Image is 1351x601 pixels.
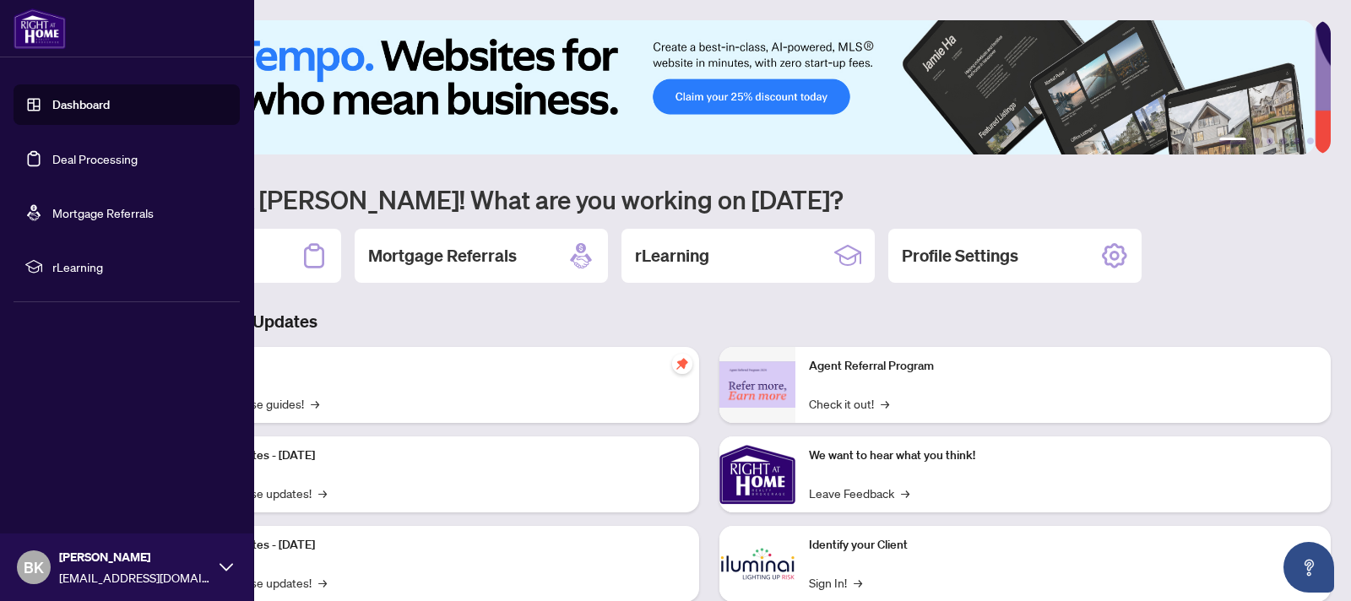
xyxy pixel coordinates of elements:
[177,536,686,555] p: Platform Updates - [DATE]
[88,310,1331,333] h3: Brokerage & Industry Updates
[368,244,517,268] h2: Mortgage Referrals
[809,394,889,413] a: Check it out!→
[1294,138,1300,144] button: 5
[902,244,1018,268] h2: Profile Settings
[809,357,1317,376] p: Agent Referral Program
[88,20,1315,154] img: Slide 0
[24,555,44,579] span: BK
[318,573,327,592] span: →
[59,548,211,566] span: [PERSON_NAME]
[809,573,862,592] a: Sign In!→
[809,536,1317,555] p: Identify your Client
[719,436,795,512] img: We want to hear what you think!
[59,568,211,587] span: [EMAIL_ADDRESS][DOMAIN_NAME]
[1307,138,1314,144] button: 6
[635,244,709,268] h2: rLearning
[809,447,1317,465] p: We want to hear what you think!
[52,257,228,276] span: rLearning
[901,484,909,502] span: →
[719,361,795,408] img: Agent Referral Program
[672,354,692,374] span: pushpin
[52,205,154,220] a: Mortgage Referrals
[177,357,686,376] p: Self-Help
[52,97,110,112] a: Dashboard
[88,183,1331,215] h1: Welcome back [PERSON_NAME]! What are you working on [DATE]?
[1267,138,1273,144] button: 3
[177,447,686,465] p: Platform Updates - [DATE]
[854,573,862,592] span: →
[1219,138,1246,144] button: 1
[14,8,66,49] img: logo
[52,151,138,166] a: Deal Processing
[311,394,319,413] span: →
[1280,138,1287,144] button: 4
[1283,542,1334,593] button: Open asap
[881,394,889,413] span: →
[809,484,909,502] a: Leave Feedback→
[1253,138,1260,144] button: 2
[318,484,327,502] span: →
